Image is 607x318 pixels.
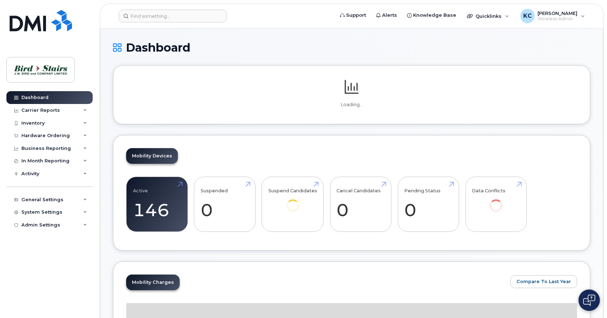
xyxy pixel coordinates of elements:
[404,181,452,228] a: Pending Status 0
[126,148,178,164] a: Mobility Devices
[113,41,590,54] h1: Dashboard
[201,181,249,228] a: Suspended 0
[336,181,385,228] a: Cancel Candidates 0
[472,181,520,222] a: Data Conflicts
[126,275,180,290] a: Mobility Charges
[516,278,571,285] span: Compare To Last Year
[126,101,577,108] p: Loading...
[583,294,595,306] img: Open chat
[510,275,577,288] button: Compare To Last Year
[268,181,317,222] a: Suspend Candidates
[133,181,181,228] a: Active 146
